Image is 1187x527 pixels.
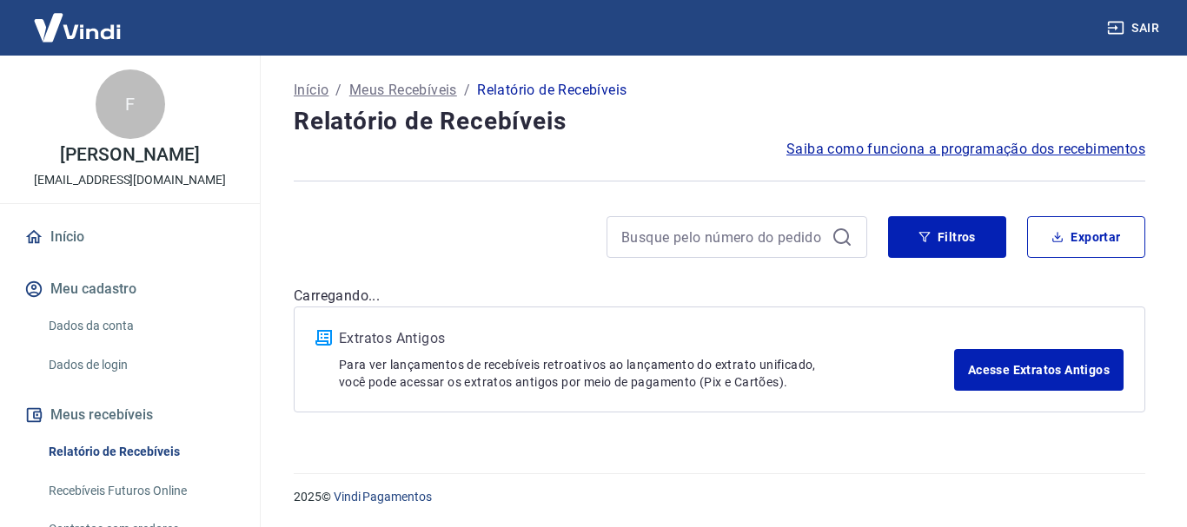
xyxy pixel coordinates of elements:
[60,146,199,164] p: [PERSON_NAME]
[21,270,239,308] button: Meu cadastro
[315,330,332,346] img: ícone
[294,104,1145,139] h4: Relatório de Recebíveis
[335,80,342,101] p: /
[21,396,239,434] button: Meus recebíveis
[888,216,1006,258] button: Filtros
[294,488,1145,506] p: 2025 ©
[621,224,825,250] input: Busque pelo número do pedido
[786,139,1145,160] a: Saiba como funciona a programação dos recebimentos
[477,80,627,101] p: Relatório de Recebíveis
[21,218,239,256] a: Início
[1027,216,1145,258] button: Exportar
[42,434,239,470] a: Relatório de Recebíveis
[34,171,226,189] p: [EMAIL_ADDRESS][DOMAIN_NAME]
[464,80,470,101] p: /
[42,308,239,344] a: Dados da conta
[954,349,1124,391] a: Acesse Extratos Antigos
[334,490,432,504] a: Vindi Pagamentos
[42,473,239,509] a: Recebíveis Futuros Online
[339,356,954,391] p: Para ver lançamentos de recebíveis retroativos ao lançamento do extrato unificado, você pode aces...
[1104,12,1166,44] button: Sair
[42,347,239,383] a: Dados de login
[96,69,165,139] div: F
[294,80,328,101] a: Início
[349,80,457,101] a: Meus Recebíveis
[21,1,134,54] img: Vindi
[294,286,1145,306] p: Carregando...
[339,328,954,349] p: Extratos Antigos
